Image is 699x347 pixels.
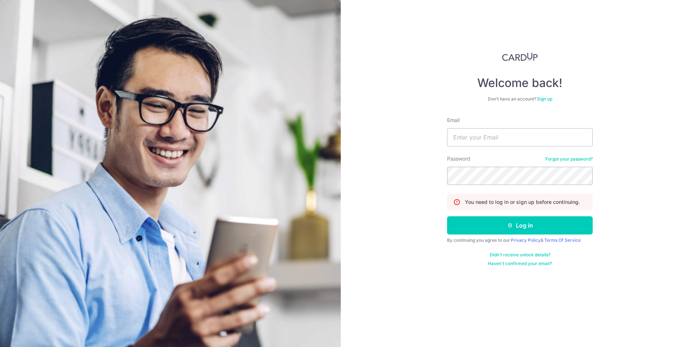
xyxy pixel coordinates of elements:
[544,237,581,243] a: Terms Of Service
[537,96,552,102] a: Sign up
[545,156,593,162] a: Forgot your password?
[447,216,593,234] button: Log in
[502,52,538,61] img: CardUp Logo
[511,237,541,243] a: Privacy Policy
[447,96,593,102] div: Don’t have an account?
[447,76,593,90] h4: Welcome back!
[447,237,593,243] div: By continuing you agree to our &
[490,252,550,258] a: Didn't receive unlock details?
[465,198,580,206] p: You need to log in or sign up before continuing.
[488,261,552,267] a: Haven't confirmed your email?
[447,155,470,162] label: Password
[447,128,593,146] input: Enter your Email
[447,117,459,124] label: Email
